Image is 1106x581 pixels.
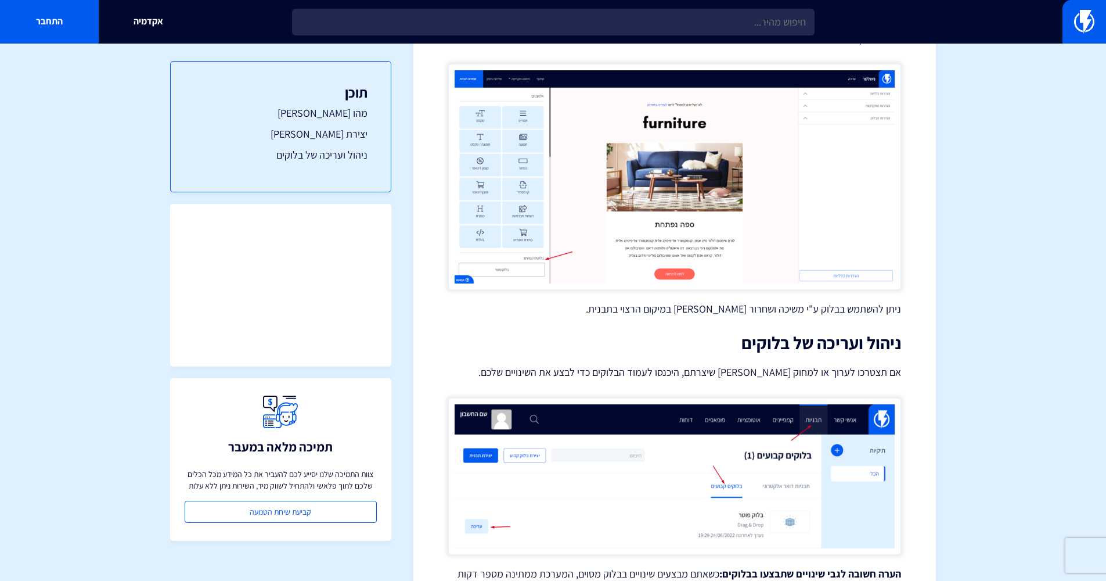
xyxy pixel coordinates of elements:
[185,501,377,523] a: קביעת שיחת הטמעה
[448,333,901,353] h2: ניהול ועריכה של בלוקים
[228,440,333,454] h3: תמיכה מלאה במעבר
[194,127,368,142] a: יצירת [PERSON_NAME]
[719,567,901,580] strong: הערה חשובה לגבי שינויים שתבצעו בבלוקים:
[194,85,368,100] h3: תוכן
[194,148,368,163] a: ניהול ועריכה של בלוקים
[448,364,901,381] p: אם תצטרכו לערוך או למחוק [PERSON_NAME] שיצרתם, היכנסו לעמוד הבלוקים כדי לבצע את השינויים שלכם.
[448,302,901,317] p: ניתן להשתמש בבלוק ע"י משיכה ושחרור [PERSON_NAME] במיקום הרצוי בתבנית.
[194,106,368,121] a: מהו [PERSON_NAME]
[185,468,377,492] p: צוות התמיכה שלנו יסייע לכם להעביר את כל המידע מכל הכלים שלכם לתוך פלאשי ולהתחיל לשווק מיד, השירות...
[292,9,815,35] input: חיפוש מהיר...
